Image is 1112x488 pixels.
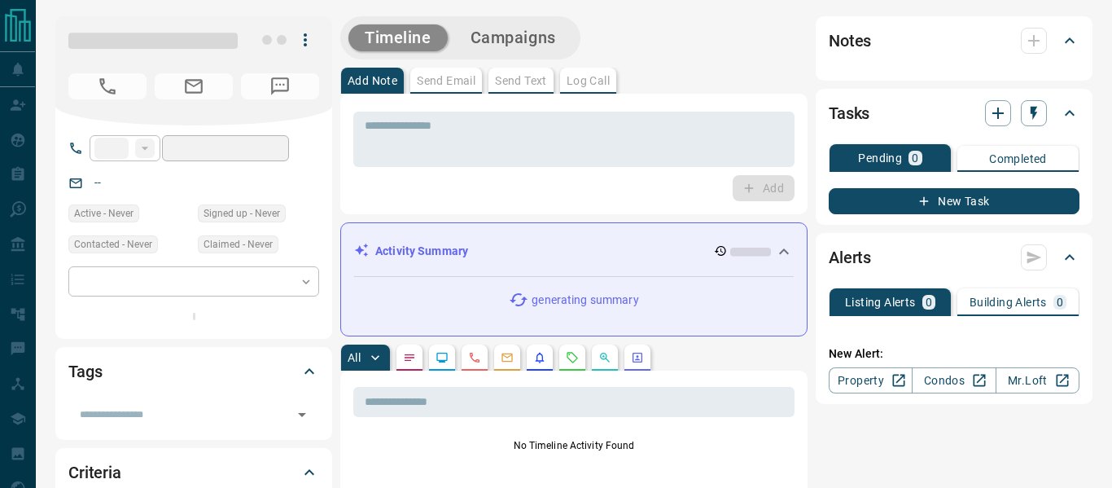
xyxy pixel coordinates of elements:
p: Pending [858,152,902,164]
h2: Tasks [829,100,869,126]
span: No Email [155,73,233,99]
p: No Timeline Activity Found [353,438,795,453]
span: Signed up - Never [204,205,280,222]
p: Building Alerts [970,297,1047,308]
svg: Calls [468,351,481,364]
svg: Lead Browsing Activity [436,351,449,364]
h2: Alerts [829,244,871,270]
span: No Number [241,73,319,99]
p: generating summary [532,292,638,309]
svg: Emails [501,351,514,364]
p: Completed [989,153,1047,165]
div: Tasks [829,94,1079,133]
a: Condos [912,367,996,393]
svg: Opportunities [598,351,611,364]
svg: Listing Alerts [533,351,546,364]
a: Mr.Loft [996,367,1079,393]
p: Listing Alerts [845,297,916,308]
svg: Agent Actions [631,351,644,364]
div: Activity Summary [354,236,794,266]
svg: Requests [566,351,579,364]
div: Notes [829,21,1079,60]
a: -- [94,176,101,189]
p: 0 [912,152,918,164]
p: Add Note [348,75,397,86]
span: No Number [68,73,147,99]
p: New Alert: [829,345,1079,363]
span: Active - Never [74,205,134,222]
h2: Criteria [68,459,121,486]
p: 0 [1057,297,1063,308]
button: New Task [829,188,1079,214]
a: Property [829,367,913,393]
div: Tags [68,352,319,391]
h2: Tags [68,358,102,385]
button: Timeline [348,24,448,51]
span: Contacted - Never [74,236,152,253]
span: Claimed - Never [204,236,273,253]
h2: Notes [829,28,871,54]
button: Campaigns [454,24,572,51]
p: All [348,352,361,363]
div: Alerts [829,238,1079,277]
p: 0 [926,297,932,308]
p: Activity Summary [375,243,468,260]
button: Open [291,403,313,426]
svg: Notes [403,351,416,364]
